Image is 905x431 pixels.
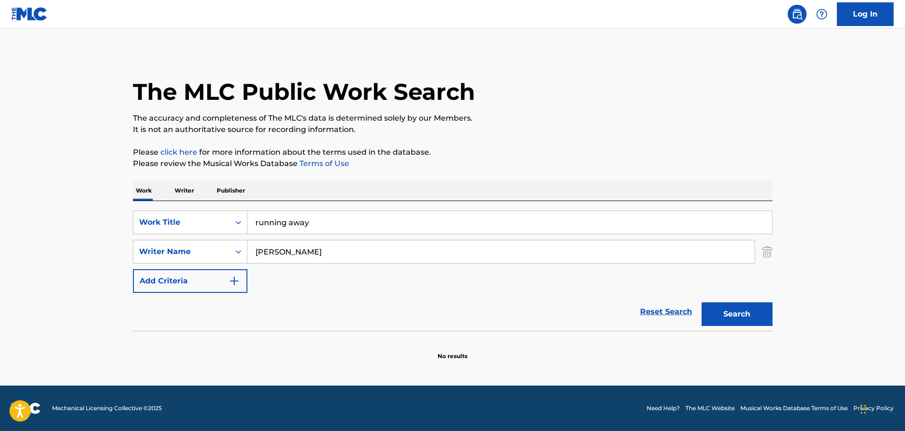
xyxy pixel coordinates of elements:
div: Writer Name [139,246,224,257]
p: Publisher [214,181,248,201]
img: MLC Logo [11,7,48,21]
p: No results [438,341,467,361]
img: search [791,9,803,20]
iframe: Chat Widget [858,386,905,431]
p: The accuracy and completeness of The MLC's data is determined solely by our Members. [133,113,773,124]
div: Work Title [139,217,224,228]
p: Work [133,181,155,201]
img: logo [11,403,41,414]
p: Please review the Musical Works Database [133,158,773,169]
a: Public Search [788,5,807,24]
a: Log In [837,2,894,26]
p: Please for more information about the terms used in the database. [133,147,773,158]
a: Need Help? [647,404,680,413]
button: Add Criteria [133,269,247,293]
img: 9d2ae6d4665cec9f34b9.svg [228,275,240,287]
p: Writer [172,181,197,201]
h1: The MLC Public Work Search [133,78,475,106]
a: Reset Search [635,301,697,322]
a: The MLC Website [685,404,735,413]
button: Search [702,302,773,326]
div: Drag [861,395,866,423]
form: Search Form [133,211,773,331]
a: Terms of Use [298,159,349,168]
a: click here [160,148,197,157]
span: Mechanical Licensing Collective © 2025 [52,404,162,413]
div: Help [812,5,831,24]
img: Delete Criterion [762,240,773,264]
a: Privacy Policy [853,404,894,413]
a: Musical Works Database Terms of Use [740,404,848,413]
img: help [816,9,827,20]
p: It is not an authoritative source for recording information. [133,124,773,135]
